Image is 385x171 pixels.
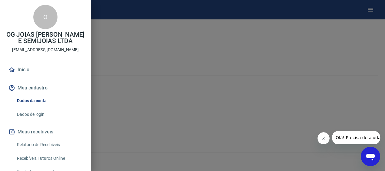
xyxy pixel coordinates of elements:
[7,63,84,76] a: Início
[361,147,380,166] iframe: Botão para abrir a janela de mensagens
[33,5,58,29] div: O
[7,125,84,139] button: Meus recebíveis
[15,139,84,151] a: Relatório de Recebíveis
[15,95,84,107] a: Dados da conta
[318,132,330,144] iframe: Fechar mensagem
[15,108,84,121] a: Dados de login
[7,81,84,95] button: Meu cadastro
[12,47,79,53] p: [EMAIL_ADDRESS][DOMAIN_NAME]
[4,4,51,9] span: Olá! Precisa de ajuda?
[15,152,84,165] a: Recebíveis Futuros Online
[5,32,86,44] p: OG JOIAS [PERSON_NAME] E SEMIJOIAS LTDA
[332,131,380,144] iframe: Mensagem da empresa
